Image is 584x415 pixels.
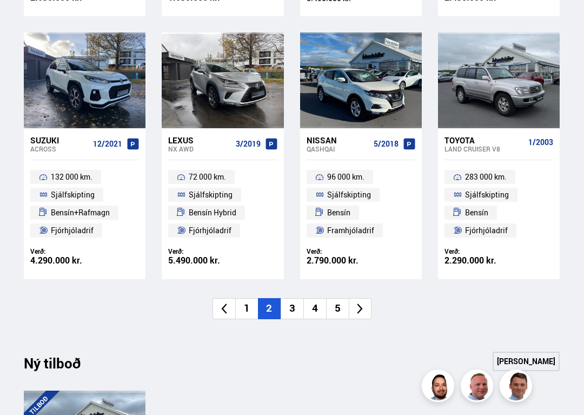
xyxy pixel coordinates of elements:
[30,145,89,153] div: Across
[307,135,369,145] div: Nissan
[30,247,139,255] div: Verð:
[236,140,261,148] span: 3/2019
[235,298,258,319] li: 1
[168,145,231,153] div: NX AWD
[326,298,349,319] li: 5
[168,247,277,255] div: Verð:
[438,128,560,279] a: Toyota Land Cruiser V8 1/2003 283 000 km. Sjálfskipting Bensín Fjórhjóladrif Verð: 2.290.000 kr.
[327,170,364,183] span: 96 000 km.
[307,145,369,153] div: Qashqai
[51,170,92,183] span: 132 000 km.
[30,135,89,145] div: Suzuki
[189,170,226,183] span: 72 000 km.
[327,224,374,237] span: Framhjóladrif
[281,298,303,319] li: 3
[444,135,524,145] div: Toyota
[30,256,139,265] div: 4.290.000 kr.
[444,247,553,255] div: Verð:
[162,128,283,279] a: Lexus NX AWD 3/2019 72 000 km. Sjálfskipting Bensín Hybrid Fjórhjóladrif Verð: 5.490.000 kr.
[24,355,99,378] div: Ný tilboð
[423,371,456,404] img: nhp88E3Fdnt1Opn2.png
[465,170,507,183] span: 283 000 km.
[300,128,422,279] a: Nissan Qashqai 5/2018 96 000 km. Sjálfskipting Bensín Framhjóladrif Verð: 2.790.000 kr.
[189,206,236,219] span: Bensín Hybrid
[51,206,110,219] span: Bensín+Rafmagn
[51,224,94,237] span: Fjórhjóladrif
[465,206,488,219] span: Bensín
[307,256,415,265] div: 2.790.000 kr.
[307,247,415,255] div: Verð:
[303,298,326,319] li: 4
[374,140,399,148] span: 5/2018
[24,128,145,279] a: Suzuki Across 12/2021 132 000 km. Sjálfskipting Bensín+Rafmagn Fjórhjóladrif Verð: 4.290.000 kr.
[465,224,508,237] span: Fjórhjóladrif
[465,188,509,201] span: Sjálfskipting
[189,224,231,237] span: Fjórhjóladrif
[51,188,95,201] span: Sjálfskipting
[9,4,41,37] button: Opna LiveChat spjallviðmót
[168,135,231,145] div: Lexus
[168,256,277,265] div: 5.490.000 kr.
[501,371,534,404] img: FbJEzSuNWCJXmdc-.webp
[327,188,371,201] span: Sjálfskipting
[444,145,524,153] div: Land Cruiser V8
[189,188,233,201] span: Sjálfskipting
[462,371,495,404] img: siFngHWaQ9KaOqBr.png
[493,352,560,371] a: [PERSON_NAME]
[528,138,553,147] span: 1/2003
[258,298,281,319] li: 2
[327,206,350,219] span: Bensín
[444,256,553,265] div: 2.290.000 kr.
[93,140,122,148] span: 12/2021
